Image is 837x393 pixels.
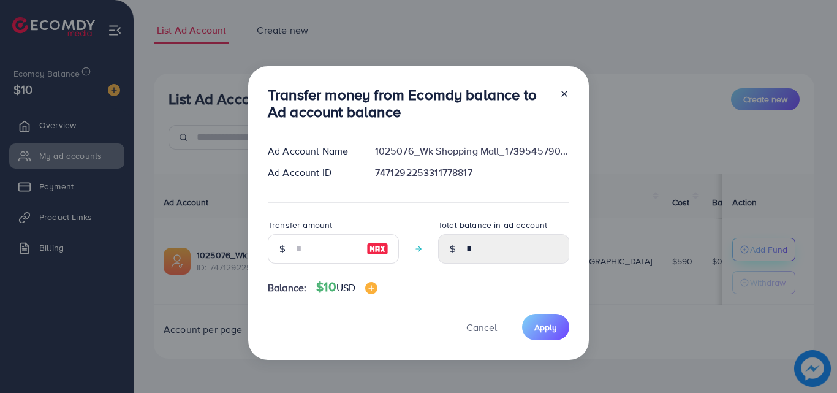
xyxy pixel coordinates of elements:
h3: Transfer money from Ecomdy balance to Ad account balance [268,86,550,121]
label: Total balance in ad account [438,219,547,231]
span: Cancel [466,321,497,334]
span: Apply [534,321,557,334]
button: Apply [522,314,569,340]
img: image [366,242,388,256]
div: 1025076_Wk Shopping Mall_1739545790372 [365,144,579,158]
h4: $10 [316,280,377,295]
img: image [365,282,377,294]
div: 7471292253311778817 [365,166,579,180]
span: USD [336,281,355,294]
span: Balance: [268,281,306,295]
button: Cancel [451,314,512,340]
div: Ad Account ID [258,166,365,180]
div: Ad Account Name [258,144,365,158]
label: Transfer amount [268,219,332,231]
